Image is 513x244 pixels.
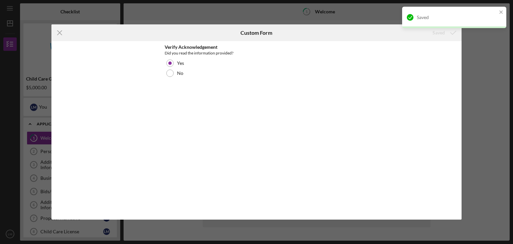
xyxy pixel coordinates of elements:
div: Did you read the information provided? [165,50,348,56]
button: close [499,9,504,16]
label: No [177,71,183,76]
div: Saved [417,15,497,20]
label: Yes [177,60,184,66]
div: Verify Acknowledgement [165,44,348,50]
h6: Custom Form [240,30,272,36]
